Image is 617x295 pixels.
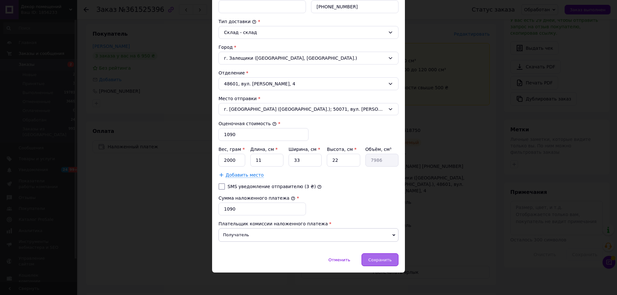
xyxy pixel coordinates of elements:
span: Отменить [328,257,350,262]
div: Место отправки [219,95,398,102]
label: Высота, см [327,147,356,152]
span: Получатель [219,228,398,242]
label: Оценочная стоимость [219,121,277,126]
div: г. Залещики ([GEOGRAPHIC_DATA], [GEOGRAPHIC_DATA].) [219,52,398,65]
label: Вес, грам [219,147,245,152]
div: Тип доставки [219,18,398,25]
div: Отделение [219,70,398,76]
label: Сумма наложенного платежа [219,195,295,201]
label: Длина, см [250,147,278,152]
div: Объём, см³ [365,146,398,152]
div: Город [219,44,398,50]
div: Склад - склад [224,29,385,36]
span: г. [GEOGRAPHIC_DATA] ([GEOGRAPHIC_DATA].); 50071, вул. [PERSON_NAME], 24 [224,106,385,112]
label: SMS уведомление отправителю (3 ₴) [228,184,316,189]
span: Добавить место [226,172,264,178]
div: 48601, вул. [PERSON_NAME], 4 [219,77,398,90]
label: Ширина, см [289,147,320,152]
input: +380 [311,0,398,13]
span: Плательщик комиссии наложенного платежа [219,221,328,226]
span: Сохранить [368,257,392,262]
